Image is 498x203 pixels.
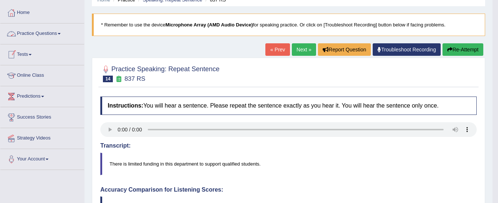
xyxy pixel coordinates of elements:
[0,86,84,105] a: Predictions
[292,43,316,56] a: Next »
[0,23,84,42] a: Practice Questions
[443,43,483,56] button: Re-Attempt
[0,149,84,167] a: Your Account
[0,107,84,126] a: Success Stories
[92,14,485,36] blockquote: * Remember to use the device for speaking practice. Or click on [Troubleshoot Recording] button b...
[265,43,290,56] a: « Prev
[100,142,477,149] h4: Transcript:
[125,75,146,82] small: 837 RS
[318,43,371,56] button: Report Question
[0,65,84,84] a: Online Class
[0,128,84,146] a: Strategy Videos
[100,64,219,82] h2: Practice Speaking: Repeat Sentence
[115,76,122,83] small: Exam occurring question
[108,102,143,109] b: Instructions:
[103,76,113,82] span: 14
[0,3,84,21] a: Home
[100,153,477,175] blockquote: There is limited funding in this department to support qualified students.
[100,97,477,115] h4: You will hear a sentence. Please repeat the sentence exactly as you hear it. You will hear the se...
[100,186,477,193] h4: Accuracy Comparison for Listening Scores:
[373,43,441,56] a: Troubleshoot Recording
[165,22,253,28] b: Microphone Array (AMD Audio Device)
[0,44,84,63] a: Tests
